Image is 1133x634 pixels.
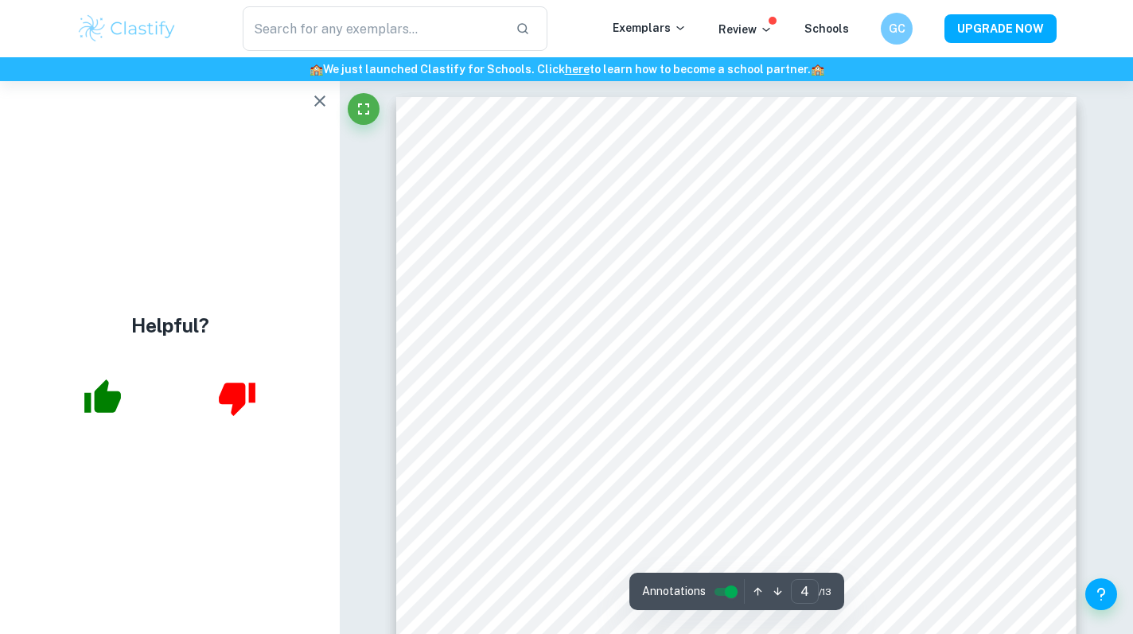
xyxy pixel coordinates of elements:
h4: Helpful? [131,311,209,340]
a: Schools [804,22,849,35]
span: 🏫 [310,63,323,76]
span: 🏫 [811,63,824,76]
a: here [565,63,590,76]
input: Search for any exemplars... [243,6,503,51]
button: Fullscreen [348,93,380,125]
h6: We just launched Clastify for Schools. Click to learn how to become a school partner. [3,60,1130,78]
img: Clastify logo [76,13,177,45]
p: Exemplars [613,19,687,37]
h6: GC [888,20,906,37]
p: Review [718,21,773,38]
button: GC [881,13,913,45]
span: Annotations [642,583,706,600]
span: / 13 [819,585,831,599]
button: UPGRADE NOW [944,14,1057,43]
button: Help and Feedback [1085,578,1117,610]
